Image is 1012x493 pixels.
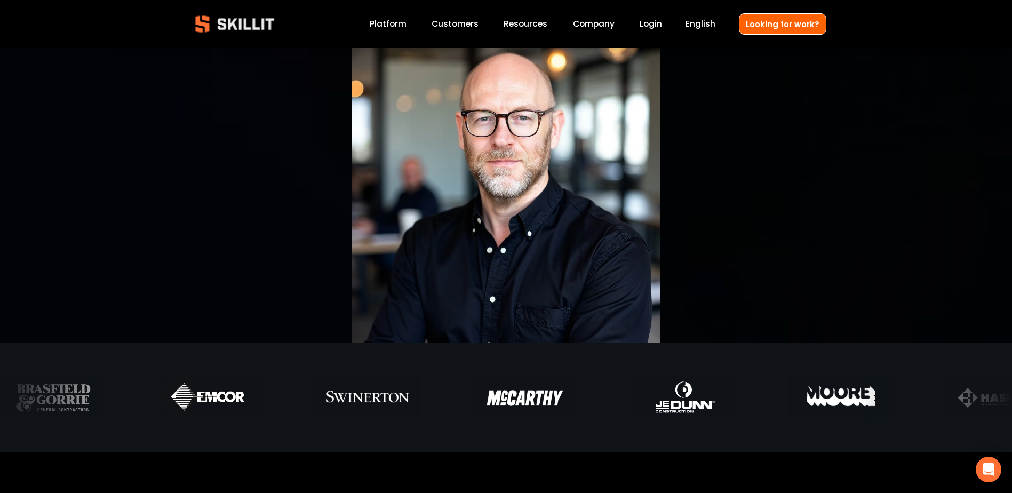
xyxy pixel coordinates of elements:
div: Open Intercom Messenger [976,457,1001,482]
a: Company [573,17,615,31]
span: English [686,18,715,30]
a: Looking for work? [739,13,826,34]
a: Platform [370,17,407,31]
a: Login [640,17,662,31]
div: language picker [686,17,715,31]
a: folder dropdown [504,17,547,31]
img: Skillit [186,8,283,40]
span: Resources [504,18,547,30]
a: Customers [432,17,479,31]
